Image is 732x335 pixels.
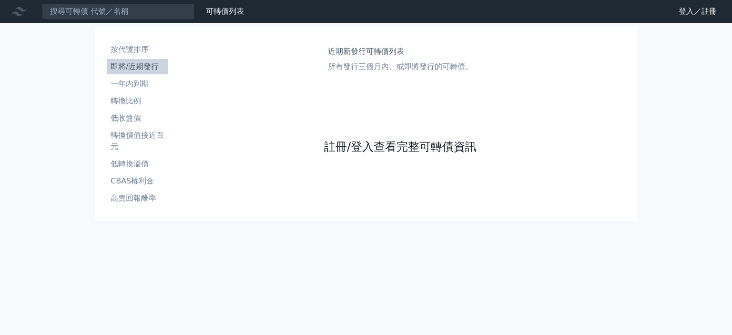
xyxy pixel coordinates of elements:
a: 低轉換溢價 [107,156,168,172]
li: 低收盤價 [107,112,168,124]
a: 可轉債列表 [206,7,244,16]
a: 低收盤價 [107,111,168,126]
li: 一年內到期 [107,78,168,90]
li: 低轉換溢價 [107,158,168,170]
a: 一年內到期 [107,76,168,91]
li: 按代號排序 [107,44,168,55]
a: 按代號排序 [107,42,168,57]
li: 高賣回報酬率 [107,193,168,204]
h1: 近期新發行可轉債列表 [328,46,473,57]
li: CBAS權利金 [107,175,168,187]
p: 所有發行三個月內、或即將發行的可轉債。 [328,61,473,72]
a: 即將/近期發行 [107,59,168,74]
a: 轉換比例 [107,93,168,109]
a: 註冊/登入查看完整可轉債資訊 [324,139,477,154]
li: 轉換比例 [107,95,168,107]
a: 登入／註冊 [671,4,724,19]
li: 轉換價值接近百元 [107,130,168,152]
input: 搜尋可轉債 代號／名稱 [42,3,194,20]
a: 轉換價值接近百元 [107,128,168,154]
li: 即將/近期發行 [107,61,168,72]
a: CBAS權利金 [107,173,168,189]
a: 高賣回報酬率 [107,191,168,206]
